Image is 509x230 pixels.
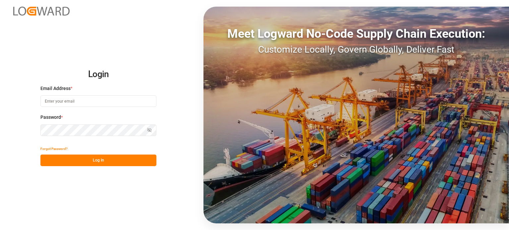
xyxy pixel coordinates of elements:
[40,64,156,85] h2: Login
[13,7,70,16] img: Logward_new_orange.png
[40,143,68,155] button: Forgot Password?
[40,114,61,121] span: Password
[203,43,509,57] div: Customize Locally, Govern Globally, Deliver Fast
[203,25,509,43] div: Meet Logward No-Code Supply Chain Execution:
[40,85,71,92] span: Email Address
[40,155,156,166] button: Log In
[40,95,156,107] input: Enter your email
